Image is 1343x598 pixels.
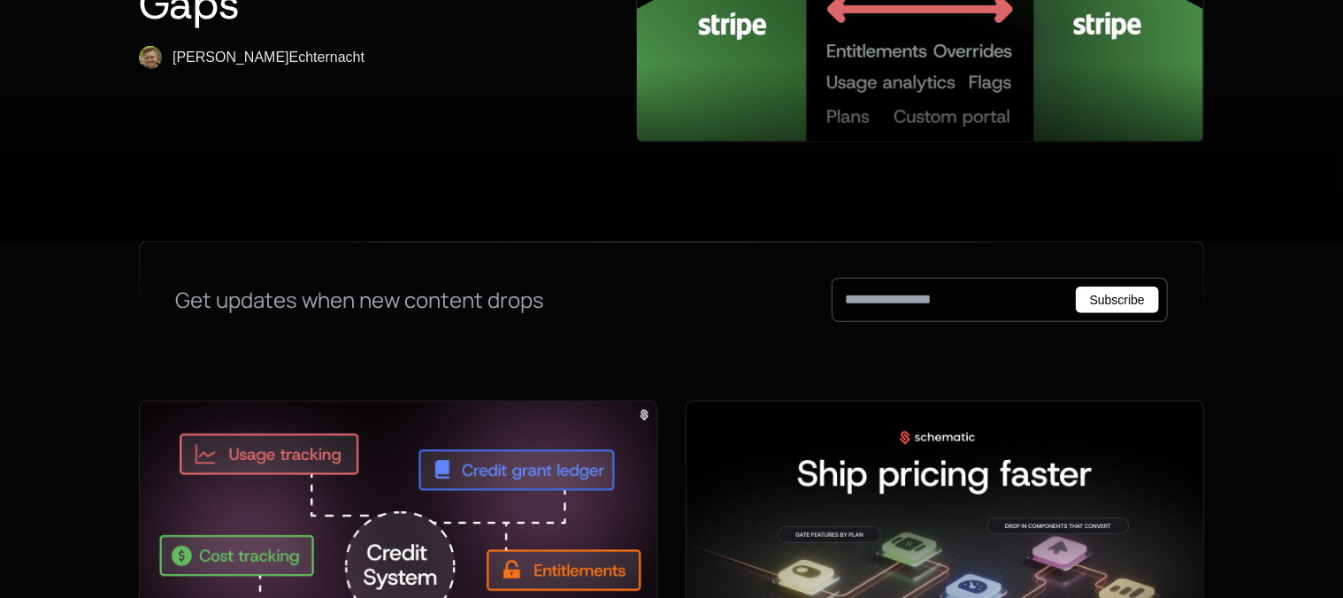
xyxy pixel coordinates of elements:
img: Ryan Echternacht [139,46,162,69]
div: [PERSON_NAME] Echternacht [173,50,365,65]
button: Subscribe [1076,287,1159,313]
div: Get updates when new content drops [175,286,544,314]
